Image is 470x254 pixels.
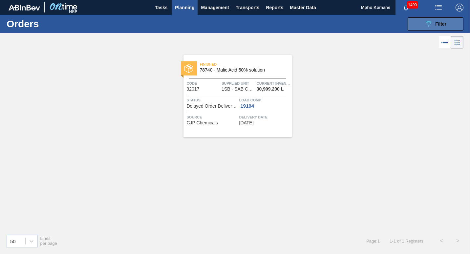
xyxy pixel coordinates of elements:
span: Code [187,80,220,87]
img: userActions [435,4,442,11]
button: Notifications [395,3,417,12]
div: 19194 [239,103,256,109]
span: Planning [175,4,194,11]
span: Master Data [290,4,316,11]
span: Source [187,114,238,120]
span: 1490 [407,1,418,9]
a: statusFinished78740 - Malic Acid 50% solutionCode32017Supplied Unit1SB - SAB Chamdor BreweryCurre... [179,55,292,137]
div: Card Vision [451,36,463,49]
span: Lines per page [40,236,57,246]
span: Page : 1 [366,239,380,243]
span: 32017 [187,87,200,92]
h1: Orders [7,20,99,28]
button: Filter [408,17,463,31]
span: 30,909.200 L [257,87,284,92]
span: Management [201,4,229,11]
span: 1 - 1 of 1 Registers [390,239,423,243]
span: 10/02/2025 [239,120,254,125]
div: List Vision [439,36,451,49]
span: Supplied Unit [222,80,255,87]
span: Transports [236,4,259,11]
a: Load Comp.19194 [239,97,290,109]
span: 78740 - Malic Acid 50% solution [200,68,287,73]
button: > [450,233,466,249]
span: CJP Chemicals [187,120,218,125]
span: Delivery Date [239,114,290,120]
span: 1SB - SAB Chamdor Brewery [222,87,254,92]
span: Tasks [154,4,168,11]
img: Logout [456,4,463,11]
span: Status [187,97,238,103]
span: Finished [200,61,292,68]
button: < [433,233,450,249]
img: TNhmsLtSVTkK8tSr43FrP2fwEKptu5GPRR3wAAAABJRU5ErkJggg== [9,5,40,11]
span: Delayed Order Delivery Date [187,104,238,109]
span: Filter [435,21,446,27]
div: 50 [10,238,16,244]
span: Reports [266,4,283,11]
span: Load Comp. [239,97,290,103]
span: Current inventory [257,80,290,87]
img: status [184,64,193,73]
